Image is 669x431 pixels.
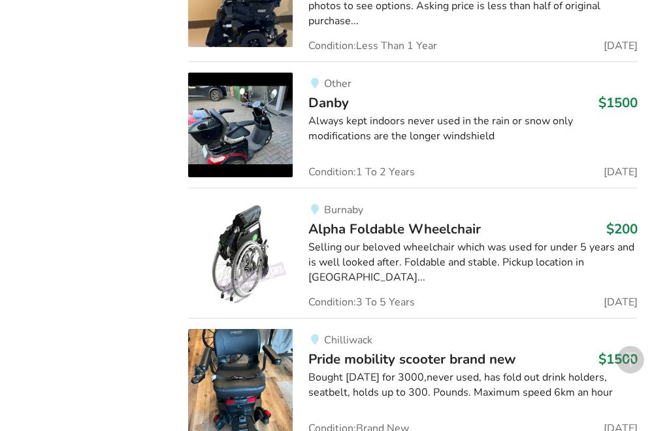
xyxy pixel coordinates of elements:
div: Bought [DATE] for 3000,never used, has fold out drink holders, seatbelt, holds up to 300. Pounds.... [308,370,637,400]
span: [DATE] [604,41,638,51]
span: [DATE] [604,167,638,177]
img: mobility-alpha foldable wheelchair [188,199,293,303]
span: Danby [308,94,349,112]
h3: $200 [606,220,638,237]
span: Condition: 1 To 2 Years [308,167,415,177]
div: Always kept indoors never used in the rain or snow only modifications are the longer windshield [308,114,637,144]
h3: $1500 [598,351,638,368]
h3: $1500 [598,94,638,111]
span: Condition: Less Than 1 Year [308,41,437,51]
a: mobility-alpha foldable wheelchairBurnabyAlpha Foldable Wheelchair$200Selling our beloved wheelch... [188,188,637,318]
span: Burnaby [324,203,363,217]
span: Condition: 3 To 5 Years [308,297,415,307]
a: mobility-danby OtherDanby$1500Always kept indoors never used in the rain or snow only modificatio... [188,61,637,188]
span: Pride mobility scooter brand new [308,350,516,368]
img: mobility-danby [188,73,293,177]
span: Alpha Foldable Wheelchair [308,220,481,238]
span: Chilliwack [324,333,372,347]
div: Selling our beloved wheelchair which was used for under 5 years and is well looked after. Foldabl... [308,240,637,285]
span: Other [324,77,351,91]
span: [DATE] [604,297,638,307]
